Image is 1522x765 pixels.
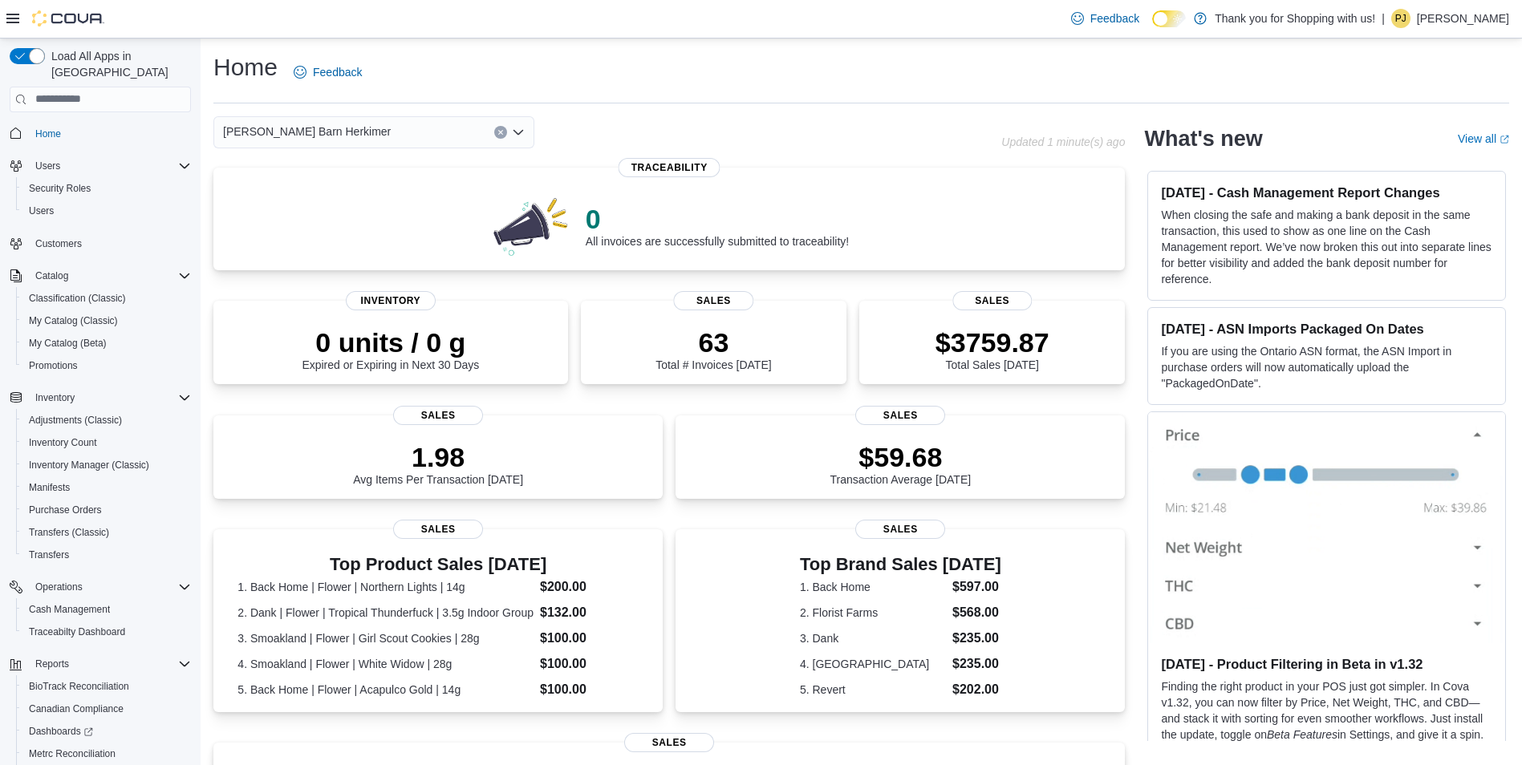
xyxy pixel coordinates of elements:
[29,526,109,539] span: Transfers (Classic)
[655,326,771,358] p: 63
[952,603,1001,622] dd: $568.00
[1395,9,1406,28] span: PJ
[29,436,97,449] span: Inventory Count
[29,156,191,176] span: Users
[830,441,972,486] div: Transaction Average [DATE]
[619,158,720,177] span: Traceability
[16,720,197,743] a: Dashboards
[22,334,113,353] a: My Catalog (Beta)
[3,155,197,177] button: Users
[22,201,191,221] span: Users
[540,629,639,648] dd: $100.00
[1500,135,1509,144] svg: External link
[35,127,61,140] span: Home
[800,656,946,672] dt: 4. [GEOGRAPHIC_DATA]
[29,266,191,285] span: Catalog
[237,555,639,574] h3: Top Product Sales [DATE]
[1161,656,1492,672] h3: [DATE] - Product Filtering in Beta in v1.32
[855,406,945,425] span: Sales
[22,722,99,741] a: Dashboards
[22,523,191,542] span: Transfers (Classic)
[35,391,75,404] span: Inventory
[29,603,110,616] span: Cash Management
[586,203,849,248] div: All invoices are successfully submitted to traceability!
[237,656,534,672] dt: 4. Smoakland | Flower | White Widow | 28g
[35,160,60,172] span: Users
[16,544,197,566] button: Transfers
[3,232,197,255] button: Customers
[1144,126,1262,152] h2: What's new
[223,122,391,141] span: [PERSON_NAME] Barn Herkimer
[22,500,108,520] a: Purchase Orders
[287,56,368,88] a: Feedback
[22,722,191,741] span: Dashboards
[16,499,197,521] button: Purchase Orders
[3,576,197,598] button: Operations
[22,289,132,308] a: Classification (Classic)
[16,521,197,544] button: Transfers (Classic)
[29,577,89,597] button: Operations
[16,287,197,310] button: Classification (Classic)
[29,654,191,674] span: Reports
[16,598,197,621] button: Cash Management
[16,476,197,499] button: Manifests
[1161,678,1492,759] p: Finding the right product in your POS just got simpler. In Cova v1.32, you can now filter by Pric...
[29,459,149,472] span: Inventory Manager (Classic)
[674,291,753,310] span: Sales
[540,603,639,622] dd: $132.00
[16,310,197,332] button: My Catalog (Classic)
[237,630,534,646] dt: 3. Smoakland | Flower | Girl Scout Cookies | 28g
[35,658,69,670] span: Reports
[1161,343,1492,391] p: If you are using the Ontario ASN format, the ASN Import in purchase orders will now automatically...
[1215,9,1375,28] p: Thank you for Shopping with us!
[16,409,197,431] button: Adjustments (Classic)
[1152,10,1186,27] input: Dark Mode
[1161,207,1492,287] p: When closing the safe and making a bank deposit in the same transaction, this used to show as one...
[22,411,128,430] a: Adjustments (Classic)
[22,356,191,375] span: Promotions
[29,625,125,638] span: Traceabilty Dashboard
[29,414,122,427] span: Adjustments (Classic)
[16,454,197,476] button: Inventory Manager (Classic)
[952,680,1001,699] dd: $202.00
[22,433,103,452] a: Inventory Count
[29,234,88,253] a: Customers
[237,579,534,595] dt: 1. Back Home | Flower | Northern Lights | 14g
[22,699,191,718] span: Canadian Compliance
[1001,136,1125,148] p: Updated 1 minute(s) ago
[540,680,639,699] dd: $100.00
[22,356,84,375] a: Promotions
[936,326,1049,358] p: $3759.87
[213,51,278,83] h1: Home
[952,654,1001,674] dd: $235.00
[22,600,116,619] a: Cash Management
[16,621,197,643] button: Traceabilty Dashboard
[16,675,197,698] button: BioTrack Reconciliation
[3,387,197,409] button: Inventory
[22,433,191,452] span: Inventory Count
[29,292,126,305] span: Classification (Classic)
[22,478,76,497] a: Manifests
[29,725,93,738] span: Dashboards
[855,520,945,539] span: Sales
[1417,9,1509,28] p: [PERSON_NAME]
[22,289,191,308] span: Classification (Classic)
[22,455,191,475] span: Inventory Manager (Classic)
[489,193,573,257] img: 0
[3,653,197,675] button: Reports
[237,682,534,698] dt: 5. Back Home | Flower | Acapulco Gold | 14g
[29,747,116,760] span: Metrc Reconciliation
[302,326,479,358] p: 0 units / 0 g
[353,441,523,473] p: 1.98
[313,64,362,80] span: Feedback
[586,203,849,235] p: 0
[16,698,197,720] button: Canadian Compliance
[22,699,130,718] a: Canadian Compliance
[655,326,771,371] div: Total # Invoices [DATE]
[29,124,67,144] a: Home
[35,237,82,250] span: Customers
[22,411,191,430] span: Adjustments (Classic)
[22,545,191,565] span: Transfers
[512,126,525,139] button: Open list of options
[16,743,197,765] button: Metrc Reconciliation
